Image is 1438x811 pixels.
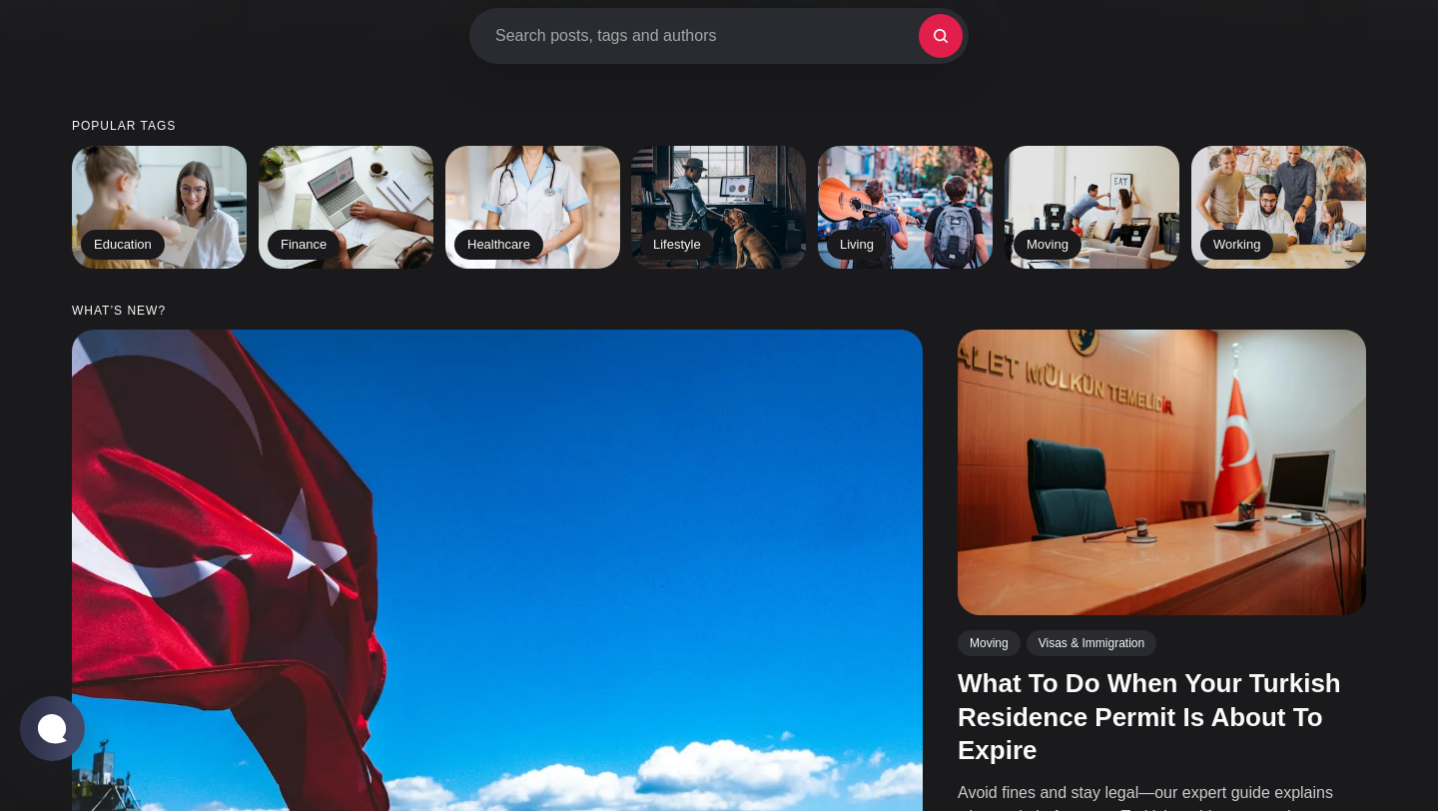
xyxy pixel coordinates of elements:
[268,230,340,260] h2: Finance
[1014,230,1081,260] h2: Moving
[958,630,1021,656] a: Moving
[454,230,543,260] h2: Healthcare
[827,230,887,260] h2: Living
[81,230,165,260] h2: Education
[640,230,714,260] h2: Lifestyle
[72,146,247,269] a: Education
[958,330,1366,615] img: What To Do When Your Turkish Residence Permit Is About To Expire
[1200,230,1273,260] h2: Working
[631,146,806,269] a: Lifestyle
[958,668,1341,766] a: What To Do When Your Turkish Residence Permit Is About To Expire
[1027,630,1156,656] a: Visas & Immigration
[495,26,919,45] span: Search posts, tags and authors
[1191,146,1366,269] a: Working
[72,120,1366,133] small: Popular tags
[259,146,433,269] a: Finance
[1005,146,1179,269] a: Moving
[818,146,993,269] a: Living
[445,146,620,269] a: Healthcare
[72,305,1366,318] small: What’s new?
